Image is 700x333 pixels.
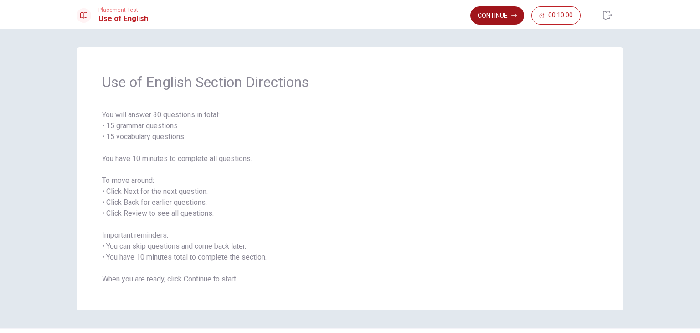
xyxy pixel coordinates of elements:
[98,7,148,13] span: Placement Test
[98,13,148,24] h1: Use of English
[102,73,598,91] span: Use of English Section Directions
[102,109,598,285] span: You will answer 30 questions in total: • 15 grammar questions • 15 vocabulary questions You have ...
[470,6,524,25] button: Continue
[531,6,581,25] button: 00:10:00
[548,12,573,19] span: 00:10:00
